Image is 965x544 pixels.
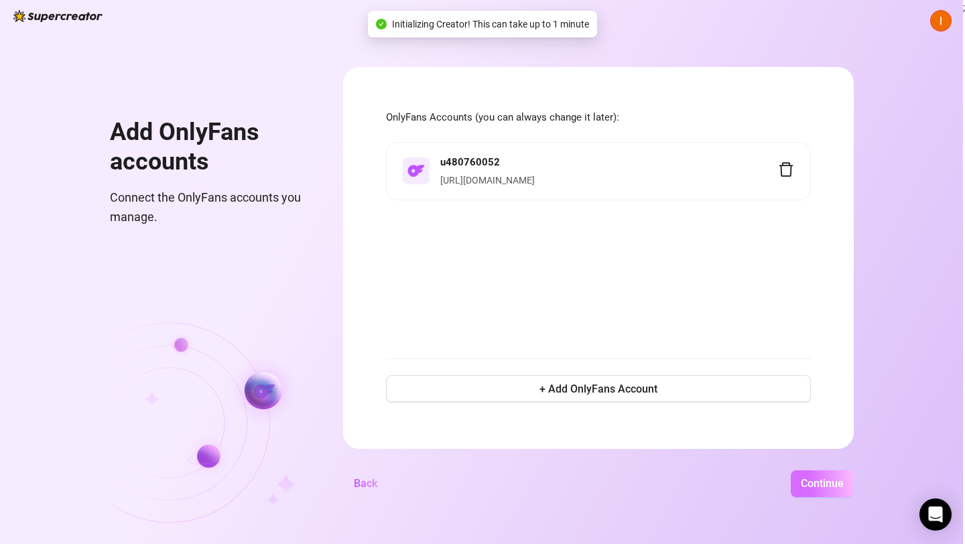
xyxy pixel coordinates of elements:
[13,10,103,22] img: logo
[354,477,377,490] span: Back
[440,156,500,168] strong: u480760052
[110,188,311,226] span: Connect the OnlyFans accounts you manage.
[386,110,811,126] span: OnlyFans Accounts (you can always change it later):
[386,375,811,402] button: + Add OnlyFans Account
[440,175,535,186] a: [URL][DOMAIN_NAME]
[919,498,952,531] div: Open Intercom Messenger
[392,17,589,31] span: Initializing Creator! This can take up to 1 minute
[110,118,311,176] h1: Add OnlyFans accounts
[376,19,387,29] span: check-circle
[343,470,388,497] button: Back
[778,161,794,178] span: delete
[791,470,854,497] button: Continue
[931,11,951,31] img: ACg8ocJwdOq7BSYGqhA4p8IFWSrM6le4kAoIXrhAlJjXnTA60O5CSA=s96-c
[539,383,657,395] span: + Add OnlyFans Account
[801,477,844,490] span: Continue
